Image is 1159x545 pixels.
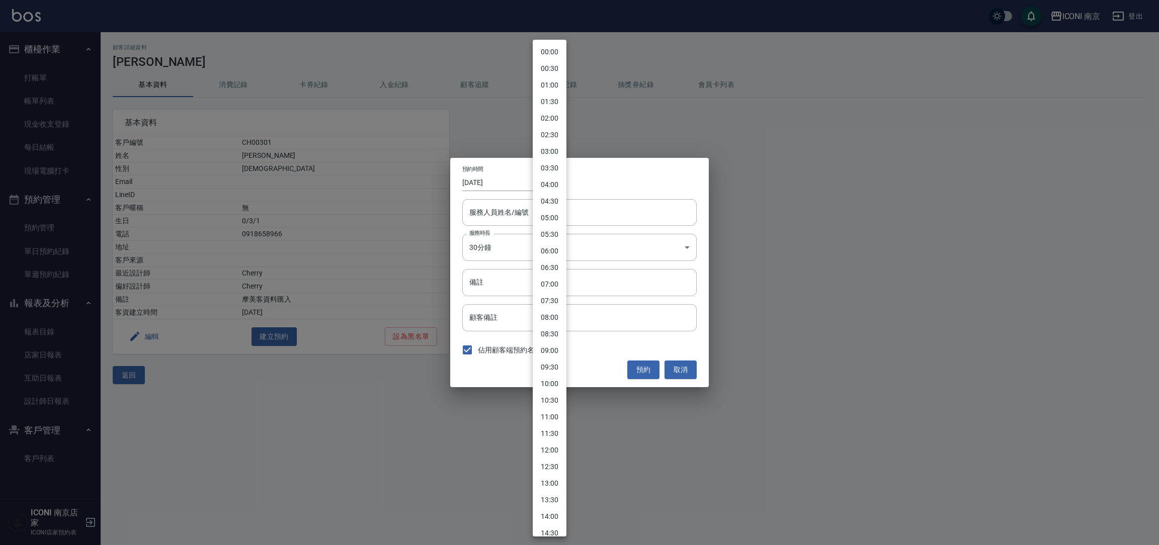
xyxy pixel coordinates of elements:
[533,44,566,60] li: 00:00
[533,376,566,392] li: 10:00
[533,508,566,525] li: 14:00
[533,193,566,210] li: 04:30
[533,77,566,94] li: 01:00
[533,459,566,475] li: 12:30
[533,442,566,459] li: 12:00
[533,309,566,326] li: 08:00
[533,392,566,409] li: 10:30
[533,276,566,293] li: 07:00
[533,110,566,127] li: 02:00
[533,60,566,77] li: 00:30
[533,525,566,541] li: 14:30
[533,226,566,243] li: 05:30
[533,259,566,276] li: 06:30
[533,127,566,143] li: 02:30
[533,409,566,425] li: 11:00
[533,94,566,110] li: 01:30
[533,342,566,359] li: 09:00
[533,243,566,259] li: 06:00
[533,492,566,508] li: 13:30
[533,475,566,492] li: 13:00
[533,293,566,309] li: 07:30
[533,143,566,160] li: 03:00
[533,326,566,342] li: 08:30
[533,210,566,226] li: 05:00
[533,176,566,193] li: 04:00
[533,359,566,376] li: 09:30
[533,425,566,442] li: 11:30
[533,160,566,176] li: 03:30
